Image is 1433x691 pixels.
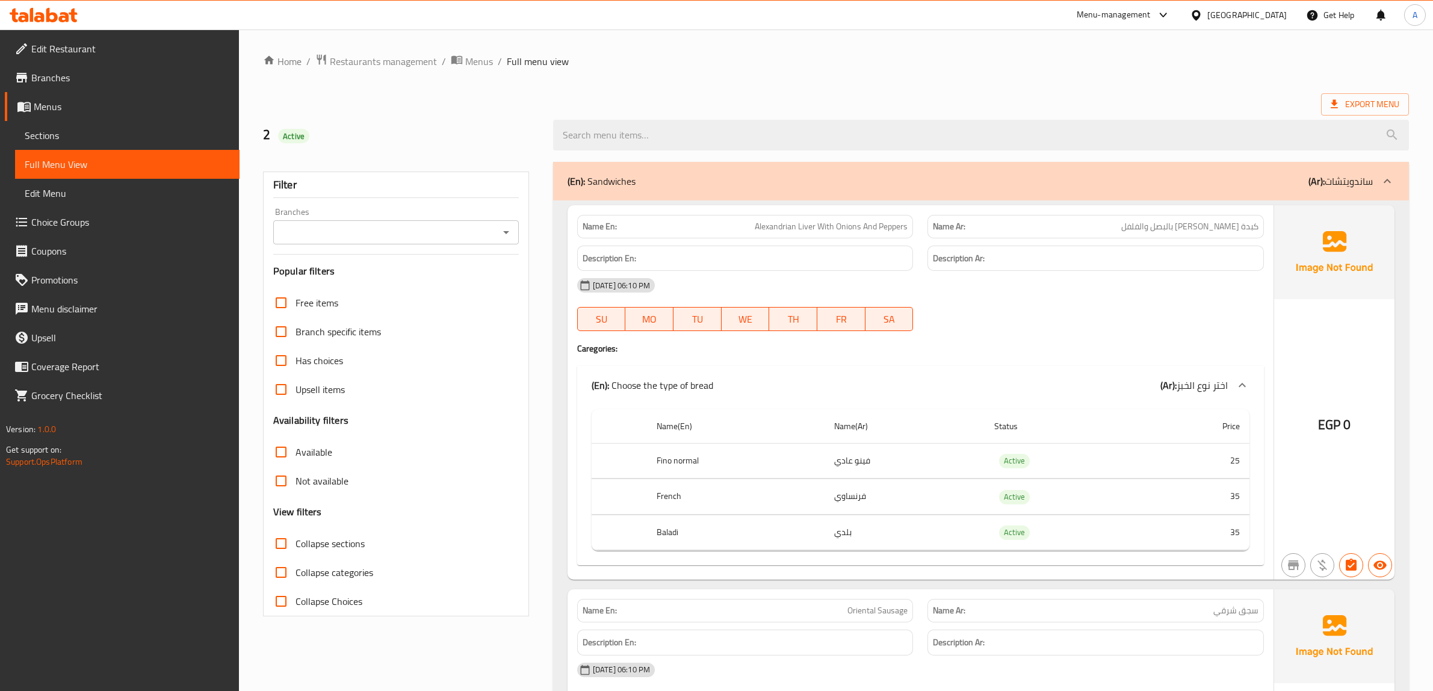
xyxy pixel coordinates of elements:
span: Grocery Checklist [31,388,230,403]
span: Branches [31,70,230,85]
span: Choice Groups [31,215,230,229]
strong: Name En: [583,604,617,617]
p: ساندويتشات [1308,174,1373,188]
span: Edit Restaurant [31,42,230,56]
h3: View filters [273,505,322,519]
div: [GEOGRAPHIC_DATA] [1207,8,1287,22]
span: Active [278,131,309,142]
span: كبدة [PERSON_NAME] بالبصل والفلفل [1121,220,1258,233]
span: Full Menu View [25,157,230,172]
span: Has choices [296,353,343,368]
span: Promotions [31,273,230,287]
nav: breadcrumb [263,54,1409,69]
span: SU [583,311,621,328]
li: / [306,54,311,69]
a: Sections [15,121,240,150]
strong: Description En: [583,251,636,266]
strong: Description Ar: [933,635,985,650]
input: search [553,120,1409,150]
b: (En): [592,376,609,394]
button: Purchased item [1310,553,1334,577]
td: فرنساوي [825,479,985,515]
h3: Availability filters [273,414,348,427]
div: (En): Sandwiches(Ar):ساندويتشات [553,162,1409,200]
b: (En): [568,172,585,190]
span: Active [999,525,1030,539]
li: / [498,54,502,69]
th: Name(En) [647,409,825,444]
a: Coupons [5,237,240,265]
span: Free items [296,296,338,310]
h4: Caregories: [577,342,1264,355]
div: Menu-management [1077,8,1151,22]
div: (En): Choose the type of bread(Ar):اختر نوع الخبز [577,366,1264,404]
span: Coverage Report [31,359,230,374]
span: Coupons [31,244,230,258]
td: 35 [1144,515,1249,550]
span: Restaurants management [330,54,437,69]
th: French [647,479,825,515]
div: Active [278,129,309,143]
td: 35 [1144,479,1249,515]
span: MO [630,311,669,328]
span: Version: [6,421,36,437]
button: WE [722,307,770,331]
button: SU [577,307,626,331]
span: Branch specific items [296,324,381,339]
th: Price [1144,409,1249,444]
a: Edit Menu [15,179,240,208]
button: Open [498,224,515,241]
button: MO [625,307,673,331]
button: Not branch specific item [1281,553,1305,577]
strong: Description Ar: [933,251,985,266]
button: TU [673,307,722,331]
button: SA [865,307,914,331]
strong: Description En: [583,635,636,650]
button: FR [817,307,865,331]
span: Get support on: [6,442,61,457]
td: 25 [1144,443,1249,479]
th: Status [985,409,1143,444]
img: Ae5nvW7+0k+MAAAAAElFTkSuQmCC [1274,589,1394,683]
span: اختر نوع الخبز [1177,376,1228,394]
span: FR [822,311,861,328]
p: Sandwiches [568,174,636,188]
a: Edit Restaurant [5,34,240,63]
span: Active [999,454,1030,468]
span: 0 [1343,413,1351,436]
a: Restaurants management [315,54,437,69]
b: (Ar): [1160,376,1177,394]
td: فينو عادي [825,443,985,479]
span: Active [999,490,1030,504]
div: Active [999,525,1030,540]
a: Menu disclaimer [5,294,240,323]
span: Collapse sections [296,536,365,551]
span: Sections [25,128,230,143]
span: Full menu view [507,54,569,69]
span: [DATE] 06:10 PM [588,280,655,291]
span: Alexandrian Liver With Onions And Peppers [755,220,908,233]
table: choices table [592,409,1249,551]
img: Ae5nvW7+0k+MAAAAAElFTkSuQmCC [1274,205,1394,299]
div: (En): Sandwiches(Ar):ساندويتشات [577,404,1264,566]
th: Name(Ar) [825,409,985,444]
li: / [442,54,446,69]
span: Edit Menu [25,186,230,200]
h3: Popular filters [273,264,519,278]
span: Available [296,445,332,459]
button: TH [769,307,817,331]
span: Upsell items [296,382,345,397]
a: Menus [451,54,493,69]
a: Menus [5,92,240,121]
span: A [1413,8,1417,22]
a: Branches [5,63,240,92]
strong: Name Ar: [933,220,965,233]
span: Upsell [31,330,230,345]
span: Not available [296,474,348,488]
span: Export Menu [1321,93,1409,116]
p: Choose the type of bread [592,378,713,392]
a: Home [263,54,302,69]
button: Available [1368,553,1392,577]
